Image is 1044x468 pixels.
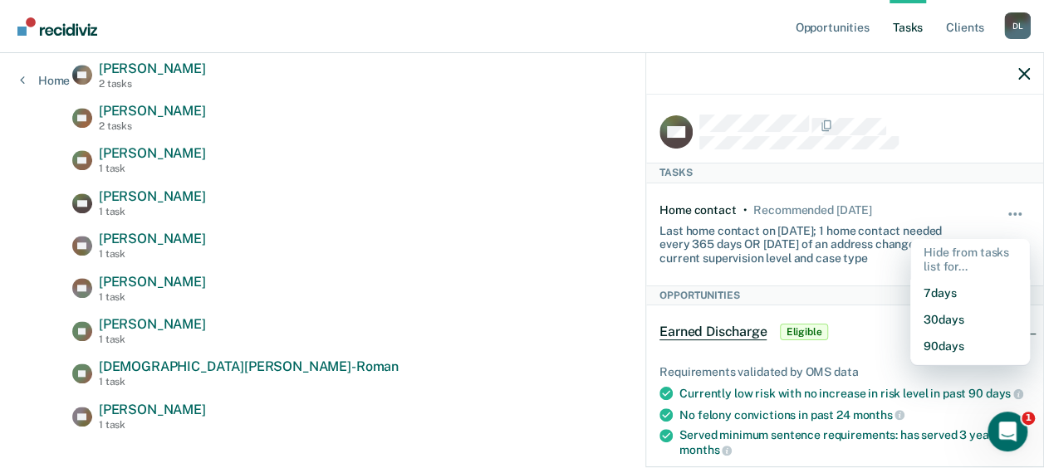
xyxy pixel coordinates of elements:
span: days [985,387,1022,400]
div: No felony convictions in past 24 [679,407,1030,422]
div: 1 task [99,419,206,431]
button: Profile dropdown button [1004,12,1031,39]
span: 1 [1022,412,1035,425]
div: • [743,203,747,217]
a: Home [20,73,70,88]
div: 1 task [99,376,399,388]
span: [PERSON_NAME] [99,231,206,246]
span: [PERSON_NAME] [99,61,206,76]
div: 2 tasks [99,78,206,90]
span: [PERSON_NAME] [99,188,206,204]
div: 2 tasks [99,120,206,132]
button: 90 days [910,333,1030,359]
div: Currently low risk with no increase in risk level in past 90 [679,386,1030,401]
div: Recommended in 22 days [753,203,871,217]
span: months [679,443,732,456]
div: 1 task [99,248,206,260]
div: Earned DischargeEligible [646,305,1043,358]
button: 30 days [910,306,1030,333]
span: Eligible [780,324,827,340]
img: Recidiviz [17,17,97,36]
div: 1 task [99,163,206,174]
div: Last home contact on [DATE]; 1 home contact needed every 365 days OR [DATE] of an address change ... [659,217,968,266]
iframe: Intercom live chat [988,412,1027,451]
span: [PERSON_NAME] [99,103,206,119]
div: Tasks [646,163,1043,183]
span: [PERSON_NAME] [99,145,206,161]
span: months [852,408,904,422]
div: Home contact [659,203,736,217]
div: Requirements validated by OMS data [659,365,1030,379]
div: 1 task [99,291,206,303]
div: Opportunities [646,285,1043,305]
span: Earned Discharge [659,324,767,340]
button: 7 days [910,280,1030,306]
div: Served minimum sentence requirements: has served 3 years, 5 [679,428,1030,456]
div: D L [1004,12,1031,39]
span: [PERSON_NAME] [99,274,206,290]
div: 1 task [99,206,206,217]
span: [PERSON_NAME] [99,402,206,417]
span: [DEMOGRAPHIC_DATA][PERSON_NAME]-Roman [99,358,399,374]
div: 1 task [99,334,206,345]
span: [PERSON_NAME] [99,316,206,332]
div: Hide from tasks list for... [910,239,1030,280]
